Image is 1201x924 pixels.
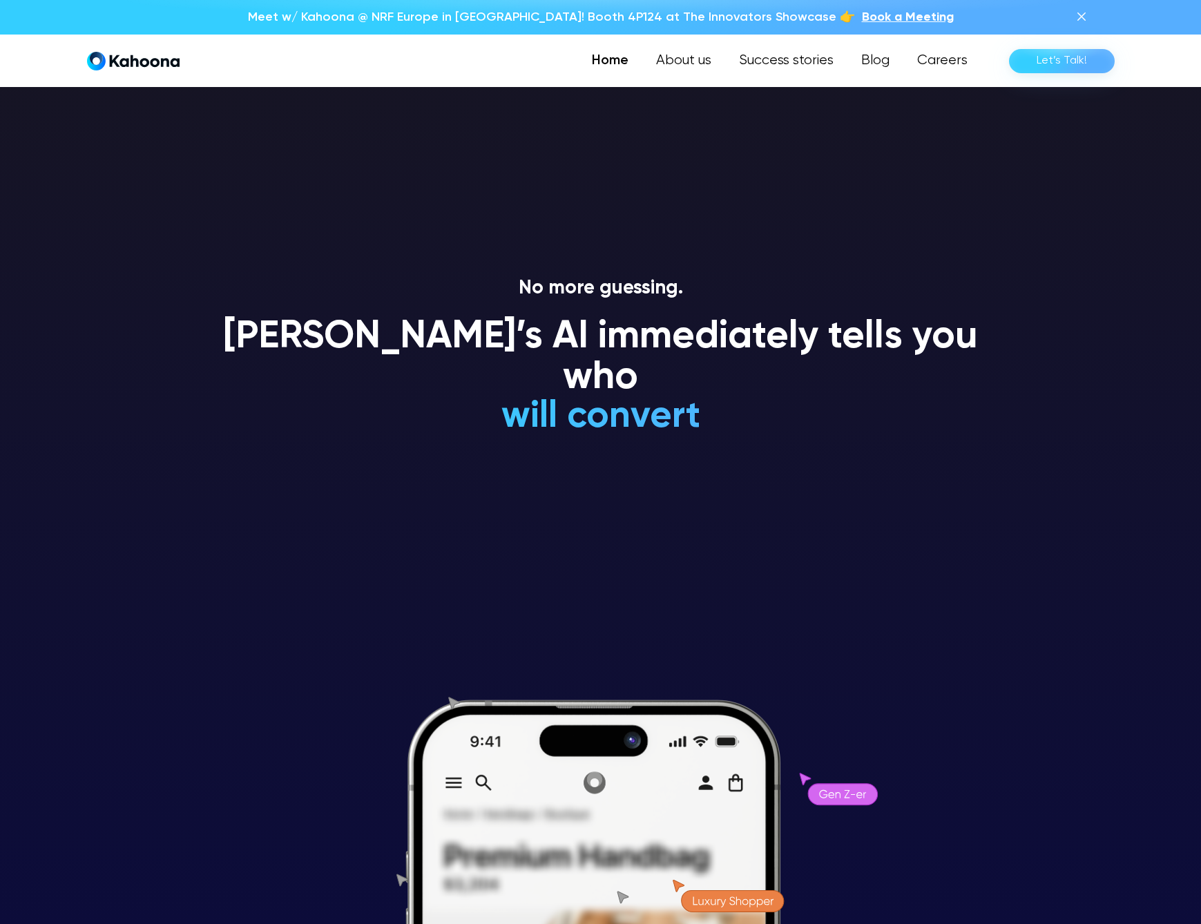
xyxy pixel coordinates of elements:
g: Luxury Shopper [693,897,774,907]
a: Home [578,47,642,75]
div: Let’s Talk! [1037,50,1087,72]
a: Success stories [725,47,847,75]
p: Meet w/ Kahoona @ NRF Europe in [GEOGRAPHIC_DATA]! Booth 4P124 at The Innovators Showcase 👉 [248,8,855,26]
a: Blog [847,47,903,75]
a: home [87,51,180,71]
a: About us [642,47,725,75]
h1: will convert [397,396,804,437]
p: No more guessing. [207,277,995,300]
h1: [PERSON_NAME]’s AI immediately tells you who [207,317,995,399]
span: Book a Meeting [862,11,954,23]
a: Careers [903,47,981,75]
a: Let’s Talk! [1009,49,1115,73]
a: Book a Meeting [862,8,954,26]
